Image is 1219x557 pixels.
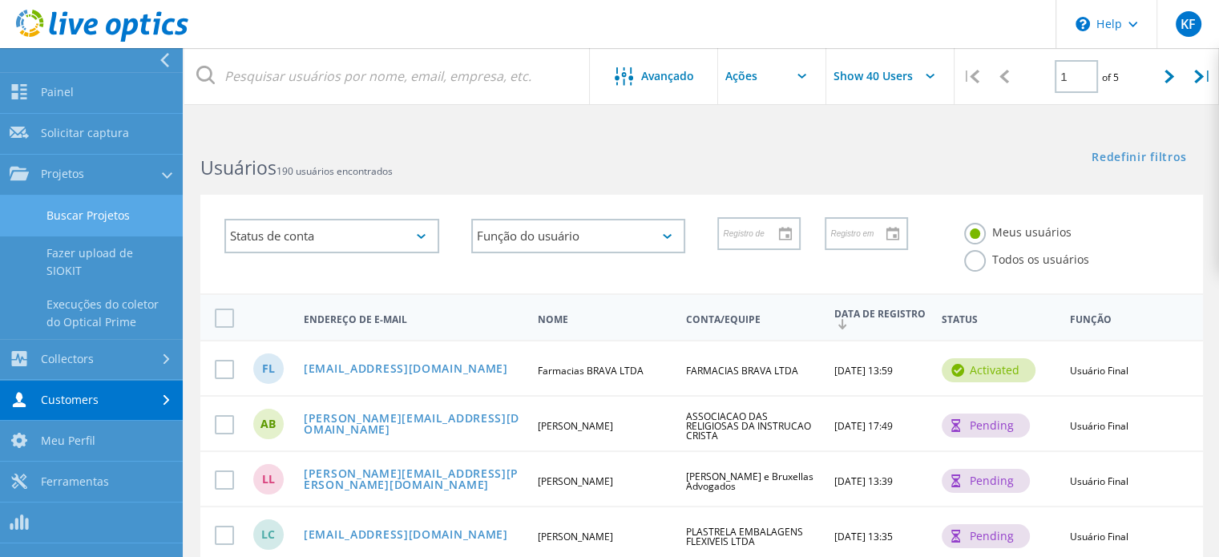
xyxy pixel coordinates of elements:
span: AB [260,418,276,430]
span: [PERSON_NAME] [538,474,613,488]
span: Data de Registro [834,309,929,329]
span: of 5 [1102,71,1119,84]
span: ASSOCIACAO DAS RELIGIOSAS DA INSTRUCAO CRISTA [686,410,811,442]
a: Redefinir filtros [1092,151,1187,165]
span: Usuário Final [1070,474,1128,488]
input: Registro de [719,218,788,248]
a: [EMAIL_ADDRESS][DOMAIN_NAME] [304,363,508,377]
input: Pesquisar usuários por nome, email, empresa, etc. [184,48,591,104]
div: Função do usuário [471,219,686,253]
span: Nome [538,315,672,325]
span: Função [1070,315,1144,325]
span: [DATE] 17:49 [834,419,893,433]
a: Live Optics Dashboard [16,34,188,45]
span: FARMACIAS BRAVA LTDA [686,364,798,377]
span: Avançado [641,71,694,82]
a: [EMAIL_ADDRESS][DOMAIN_NAME] [304,529,508,543]
span: [DATE] 13:35 [834,530,893,543]
span: [PERSON_NAME] [538,530,613,543]
span: [DATE] 13:59 [834,364,893,377]
div: Status de conta [224,219,439,253]
span: Status [942,315,1056,325]
span: [PERSON_NAME] [538,419,613,433]
span: LC [261,529,275,540]
span: 190 usuários encontrados [276,164,393,178]
div: pending [942,414,1030,438]
span: [PERSON_NAME] e Bruxellas Advogados [686,470,813,493]
input: Registro em [826,218,895,248]
a: [PERSON_NAME][EMAIL_ADDRESS][PERSON_NAME][DOMAIN_NAME] [304,468,524,493]
span: KF [1181,18,1196,30]
span: Usuário Final [1070,419,1128,433]
span: [DATE] 13:39 [834,474,893,488]
span: LL [262,474,275,485]
span: Endereço de e-mail [304,315,524,325]
a: [PERSON_NAME][EMAIL_ADDRESS][DOMAIN_NAME] [304,413,524,438]
label: Meus usuários [964,223,1072,238]
span: Conta/Equipe [686,315,821,325]
div: | [955,48,987,105]
span: Usuário Final [1070,530,1128,543]
span: Usuário Final [1070,364,1128,377]
b: Usuários [200,155,276,180]
label: Todos os usuários [964,250,1089,265]
div: pending [942,469,1030,493]
div: activated [942,358,1035,382]
div: | [1186,48,1219,105]
span: FL [262,363,275,374]
div: pending [942,524,1030,548]
svg: \n [1076,17,1090,31]
span: Farmacias BRAVA LTDA [538,364,644,377]
span: PLASTRELA EMBALAGENS FLEXIVEIS LTDA [686,525,803,548]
